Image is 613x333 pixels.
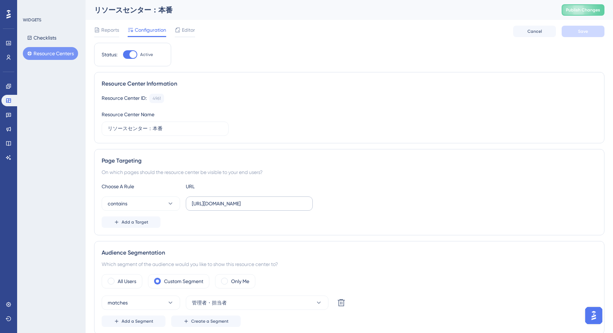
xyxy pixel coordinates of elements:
label: Only Me [231,277,249,286]
span: 管理者・担当者 [192,298,227,307]
span: Publish Changes [566,7,600,13]
label: All Users [118,277,136,286]
input: Type your Resource Center name [108,125,223,133]
div: On which pages should the resource center be visible to your end users? [102,168,597,176]
span: Save [578,29,588,34]
button: Publish Changes [562,4,604,16]
div: リソースセンター：本番 [94,5,544,15]
div: Resource Center Information [102,80,597,88]
span: Reports [101,26,119,34]
button: Save [562,26,604,37]
button: Resource Centers [23,47,78,60]
div: Choose A Rule [102,182,180,191]
span: Add a Target [122,219,148,225]
button: contains [102,196,180,211]
label: Custom Segment [164,277,203,286]
span: contains [108,199,127,208]
div: Page Targeting [102,157,597,165]
button: matches [102,296,180,310]
span: Add a Segment [122,318,153,324]
div: URL [186,182,264,191]
div: Audience Segmentation [102,249,597,257]
span: Cancel [527,29,542,34]
button: Create a Segment [171,316,241,327]
input: yourwebsite.com/path [192,200,307,208]
span: Create a Segment [191,318,229,324]
iframe: UserGuiding AI Assistant Launcher [583,305,604,326]
span: Active [140,52,153,57]
button: Add a Target [102,216,160,228]
div: WIDGETS [23,17,41,23]
button: Add a Segment [102,316,165,327]
span: Configuration [135,26,166,34]
div: Status: [102,50,117,59]
div: Resource Center ID: [102,94,147,103]
button: Checklists [23,31,61,44]
div: Resource Center Name [102,110,154,119]
button: 管理者・担当者 [186,296,328,310]
span: matches [108,298,128,307]
span: Editor [182,26,195,34]
button: Cancel [513,26,556,37]
div: Which segment of the audience would you like to show this resource center to? [102,260,597,268]
div: 4961 [153,96,161,101]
